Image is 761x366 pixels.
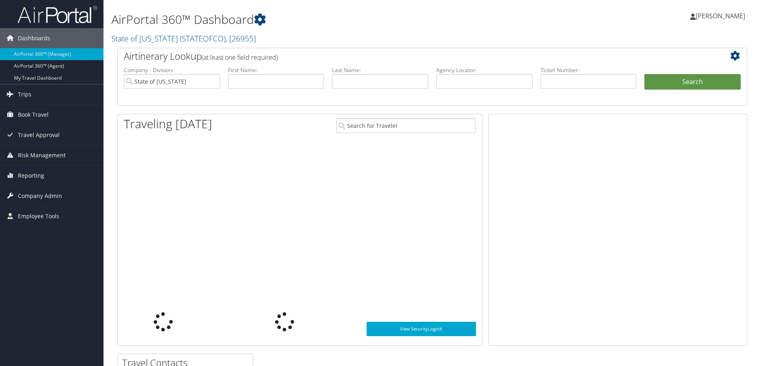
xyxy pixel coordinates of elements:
[202,53,278,62] span: (at least one field required)
[18,206,59,226] span: Employee Tools
[18,28,50,48] span: Dashboards
[367,322,476,336] a: View SecurityLogic®
[111,33,256,44] a: State of [US_STATE]
[18,125,60,145] span: Travel Approval
[111,11,539,28] h1: AirPortal 360™ Dashboard
[180,33,226,44] span: ( STATEOFCO )
[124,115,212,132] h1: Traveling [DATE]
[18,186,62,206] span: Company Admin
[18,105,49,125] span: Book Travel
[336,118,476,133] input: Search for Traveler
[696,12,745,20] span: [PERSON_NAME]
[124,66,220,74] label: Company - Division:
[18,166,44,186] span: Reporting
[436,66,533,74] label: Agency Locator:
[541,66,637,74] label: Ticket Number:
[690,4,753,28] a: [PERSON_NAME]
[644,74,741,90] button: Search
[228,66,324,74] label: First Name:
[124,49,688,63] h2: Airtinerary Lookup
[332,66,428,74] label: Last Name:
[18,5,97,24] img: airportal-logo.png
[226,33,256,44] span: , [ 26955 ]
[18,84,31,104] span: Trips
[18,145,66,165] span: Risk Management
